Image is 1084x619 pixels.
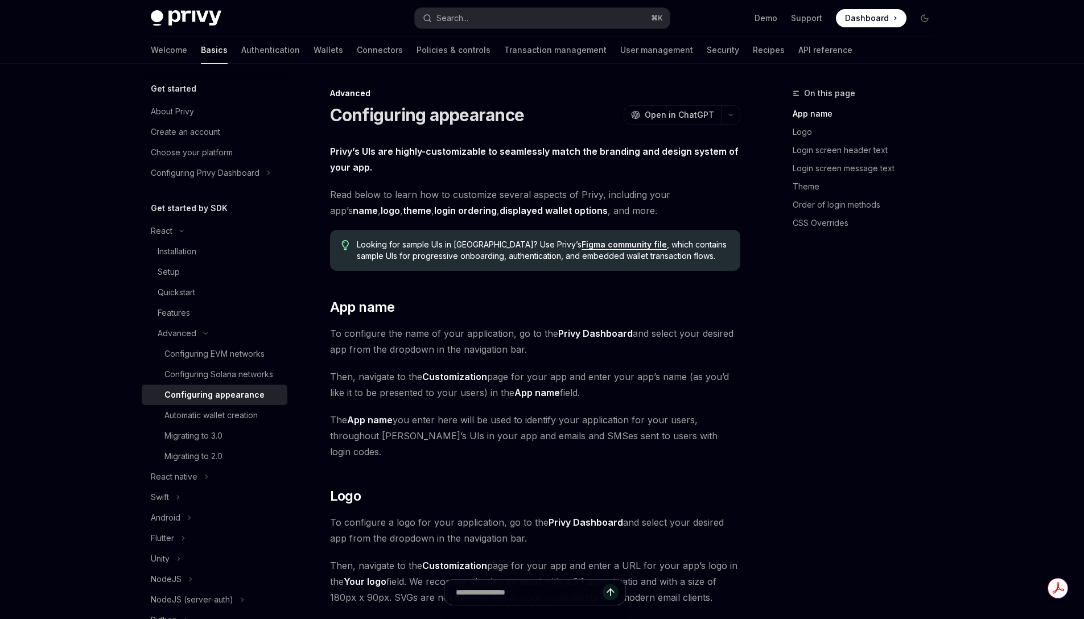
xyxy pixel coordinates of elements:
a: Migrating to 2.0 [142,446,287,467]
h5: Get started by SDK [151,201,228,215]
strong: App name [514,387,560,398]
a: Choose your platform [142,142,287,163]
div: Android [151,511,180,525]
button: Toggle Unity section [142,548,287,569]
button: Toggle Advanced section [142,323,287,344]
strong: Privy Dashboard [558,328,633,339]
h5: Get started [151,82,196,96]
div: Unity [151,552,170,566]
a: Migrating to 3.0 [142,426,287,446]
a: Logo [793,123,943,141]
div: Choose your platform [151,146,233,159]
a: Login screen header text [793,141,943,159]
a: Basics [201,36,228,64]
span: Logo [330,487,361,505]
div: Advanced [330,88,740,99]
button: Send message [603,584,619,600]
h1: Configuring appearance [330,105,525,125]
a: Dashboard [836,9,906,27]
div: React [151,224,172,238]
button: Open in ChatGPT [624,105,721,125]
a: Wallets [314,36,343,64]
div: Configuring Privy Dashboard [151,166,259,180]
div: Swift [151,490,169,504]
a: Configuring Solana networks [142,364,287,385]
a: Theme [793,178,943,196]
a: name [353,205,378,217]
a: CSS Overrides [793,214,943,232]
a: Transaction management [504,36,607,64]
a: Support [791,13,822,24]
a: Recipes [753,36,785,64]
span: Dashboard [845,13,889,24]
div: Configuring Solana networks [164,368,273,381]
a: Features [142,303,287,323]
a: Welcome [151,36,187,64]
div: Features [158,306,190,320]
a: Demo [755,13,777,24]
button: Toggle NodeJS (server-auth) section [142,589,287,610]
a: Login screen message text [793,159,943,178]
a: Quickstart [142,282,287,303]
div: Migrating to 2.0 [164,449,222,463]
div: Advanced [158,327,196,340]
a: App name [793,105,943,123]
span: Read below to learn how to customize several aspects of Privy, including your app’s , , , , , and... [330,187,740,218]
div: Configuring EVM networks [164,347,265,361]
div: About Privy [151,105,194,118]
span: Looking for sample UIs in [GEOGRAPHIC_DATA]? Use Privy’s , which contains sample UIs for progress... [357,239,728,262]
div: React native [151,470,197,484]
button: Toggle React section [142,221,287,241]
span: ⌘ K [651,14,663,23]
a: About Privy [142,101,287,122]
div: NodeJS [151,572,182,586]
strong: Customization [422,560,487,571]
span: The you enter here will be used to identify your application for your users, throughout [PERSON_N... [330,412,740,460]
button: Toggle dark mode [916,9,934,27]
a: logo [381,205,400,217]
a: Installation [142,241,287,262]
a: displayed wallet options [500,205,608,217]
strong: Your logo [344,576,386,587]
div: Migrating to 3.0 [164,429,222,443]
a: login ordering [434,205,497,217]
strong: App name [347,414,393,426]
a: Setup [142,262,287,282]
span: Then, navigate to the page for your app and enter your app’s name (as you’d like it to be present... [330,369,740,401]
span: Open in ChatGPT [645,109,714,121]
span: App name [330,298,395,316]
button: Toggle Android section [142,507,287,528]
a: Figma community file [582,240,667,250]
span: Then, navigate to the page for your app and enter a URL for your app’s logo in the field. We reco... [330,558,740,605]
strong: Customization [422,371,487,382]
div: Configuring appearance [164,388,265,402]
strong: Privy Dashboard [549,517,623,528]
a: Create an account [142,122,287,142]
div: Search... [436,11,468,25]
a: theme [403,205,431,217]
strong: Privy’s UIs are highly-customizable to seamlessly match the branding and design system of your app. [330,146,739,173]
button: Toggle NodeJS section [142,569,287,589]
button: Open search [415,8,670,28]
a: Policies & controls [417,36,491,64]
div: Quickstart [158,286,195,299]
div: Create an account [151,125,220,139]
a: Configuring EVM networks [142,344,287,364]
button: Toggle Configuring Privy Dashboard section [142,163,287,183]
div: NodeJS (server-auth) [151,593,233,606]
a: Authentication [241,36,300,64]
span: To configure a logo for your application, go to the and select your desired app from the dropdown... [330,514,740,546]
svg: Tip [341,240,349,250]
button: Toggle React native section [142,467,287,487]
span: On this page [804,86,855,100]
img: dark logo [151,10,221,26]
a: Order of login methods [793,196,943,214]
a: User management [620,36,693,64]
a: Security [707,36,739,64]
span: To configure the name of your application, go to the and select your desired app from the dropdow... [330,325,740,357]
div: Setup [158,265,180,279]
a: Configuring appearance [142,385,287,405]
button: Toggle Swift section [142,487,287,507]
div: Installation [158,245,196,258]
a: Connectors [357,36,403,64]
